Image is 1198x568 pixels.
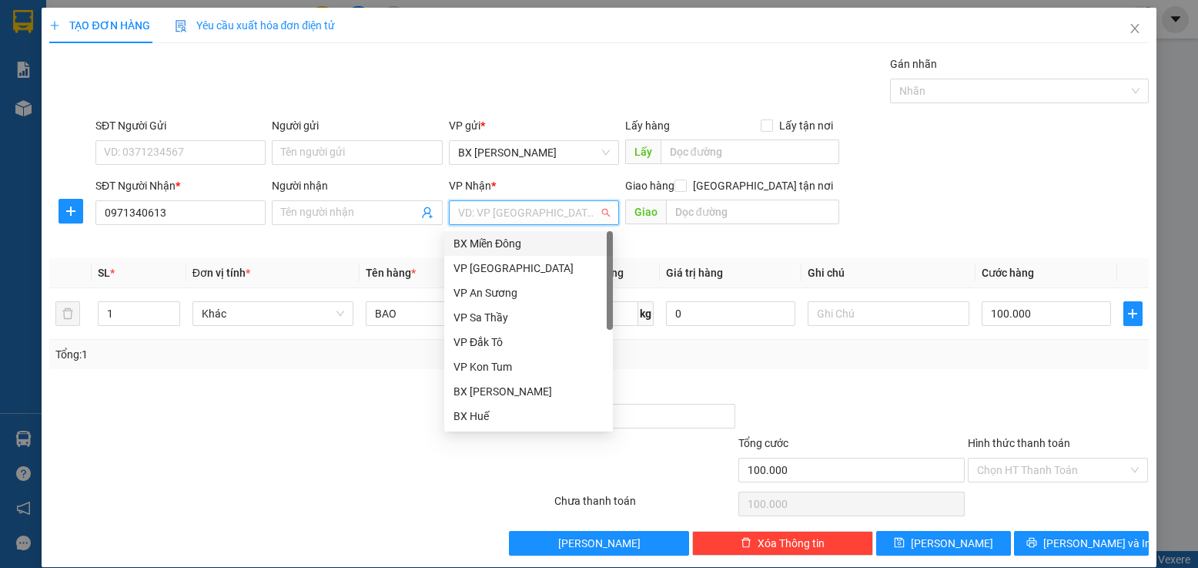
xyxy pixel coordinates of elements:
span: plus [49,20,60,31]
span: plus [1124,308,1141,320]
span: delete [741,537,751,550]
input: 0 [666,301,796,326]
span: Giao [625,200,666,224]
input: VD: Bàn, Ghế [366,301,527,326]
span: BX Phạm Văn Đồng [458,141,610,164]
span: Giá trị hàng [666,267,723,279]
span: TẠO ĐƠN HÀNG [49,19,149,32]
div: VP Đắk Tô [453,334,604,351]
div: BX Huế [444,404,613,429]
span: plus [59,205,82,217]
span: Đơn vị tính [192,267,250,279]
div: Chưa thanh toán [553,492,737,519]
div: VP Đắk Tô [444,330,613,355]
div: Người nhận [272,177,442,194]
span: Yêu cầu xuất hóa đơn điện tử [175,19,336,32]
div: VP Kon Tum [453,358,604,375]
label: Gán nhãn [890,58,937,70]
input: Dọc đường [661,139,840,164]
button: printer[PERSON_NAME] và In [1014,531,1149,556]
button: plus [1123,301,1142,326]
div: VP Kon Tum [444,355,613,379]
div: BX Miền Đông [453,235,604,252]
span: Xóa Thông tin [758,535,825,552]
img: icon [175,20,187,32]
span: [PERSON_NAME] [558,535,641,552]
div: Văn phòng không hợp lệ [449,227,619,244]
span: Tổng cước [738,437,788,449]
input: Ghi Chú [808,301,969,326]
div: VP gửi [449,117,619,134]
span: user-add [421,207,433,219]
span: SL [98,267,110,279]
button: plus [59,199,83,224]
div: Người gửi [272,117,442,134]
div: Tổng: 1 [55,346,463,363]
span: printer [1026,537,1037,550]
span: Giao hàng [625,180,674,192]
span: Lấy tận nơi [773,117,839,134]
div: VP An Sương [444,281,613,305]
span: kg [638,301,654,326]
button: save[PERSON_NAME] [876,531,1011,556]
label: Hình thức thanh toán [968,437,1070,449]
span: Cước hàng [982,267,1034,279]
div: VP An Sương [453,284,604,301]
div: VP Đà Nẵng [444,256,613,281]
button: [PERSON_NAME] [509,531,690,556]
span: VP Nhận [449,180,491,192]
div: BX [PERSON_NAME] [453,383,604,400]
span: Lấy [625,139,661,164]
span: Khác [202,302,345,325]
span: close [1129,22,1141,35]
div: SĐT Người Nhận [95,177,266,194]
div: VP Sa Thầy [453,309,604,326]
span: [PERSON_NAME] và In [1043,535,1151,552]
button: deleteXóa Thông tin [692,531,873,556]
div: BX Phạm Văn Đồng [444,379,613,404]
button: delete [55,301,80,326]
span: save [894,537,905,550]
th: Ghi chú [801,258,975,288]
div: BX Miền Đông [444,231,613,256]
div: BX Huế [453,408,604,425]
span: Lấy hàng [625,119,670,132]
span: [GEOGRAPHIC_DATA] tận nơi [687,177,839,194]
div: VP [GEOGRAPHIC_DATA] [453,260,604,277]
div: SĐT Người Gửi [95,117,266,134]
span: [PERSON_NAME] [911,535,993,552]
div: VP Sa Thầy [444,305,613,330]
span: Tên hàng [366,267,416,279]
button: Close [1113,8,1156,51]
input: Dọc đường [666,200,840,224]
